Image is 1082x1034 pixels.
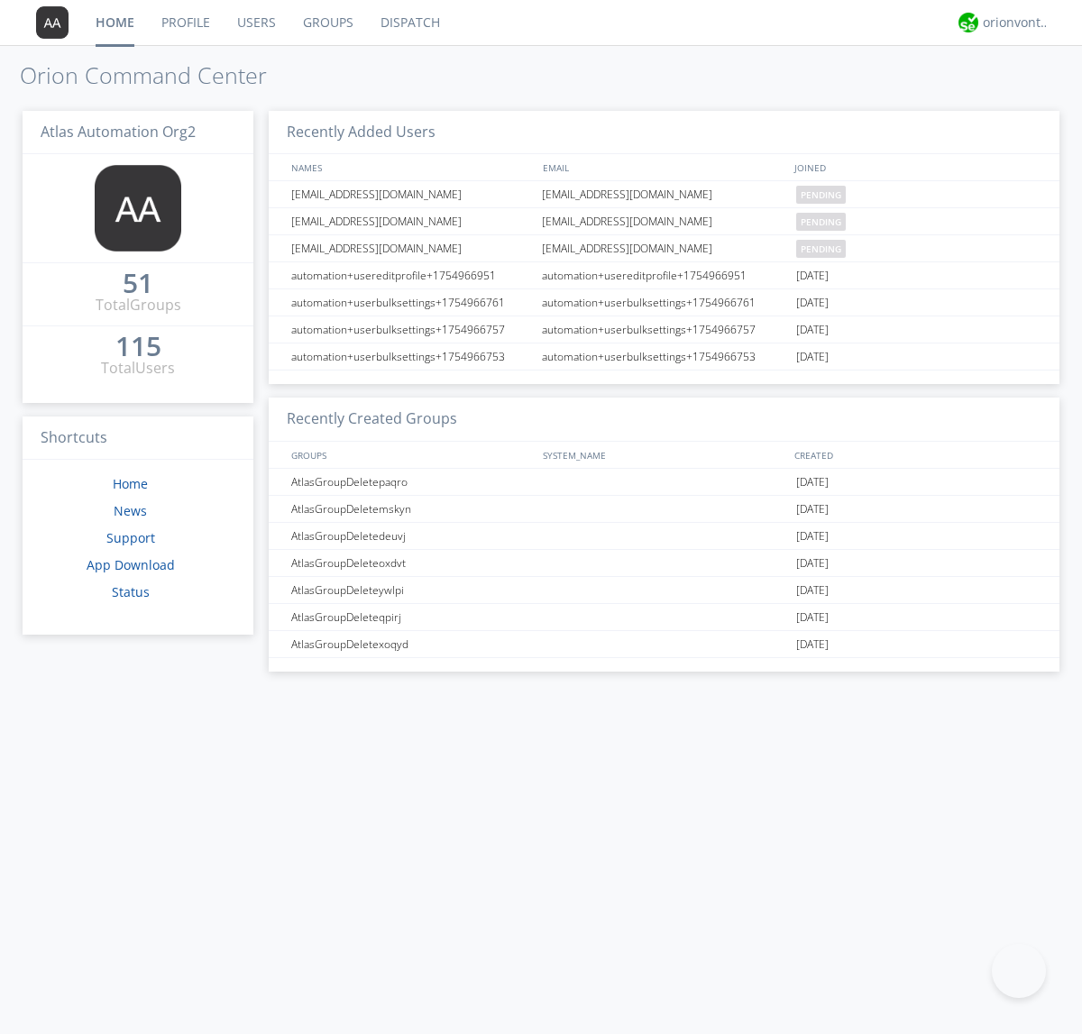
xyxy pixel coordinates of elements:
a: AtlasGroupDeleteywlpi[DATE] [269,577,1059,604]
div: JOINED [790,154,1042,180]
div: Total Users [101,358,175,379]
div: EMAIL [538,154,790,180]
div: automation+userbulksettings+1754966757 [287,316,536,343]
a: automation+userbulksettings+1754966753automation+userbulksettings+1754966753[DATE] [269,343,1059,371]
a: AtlasGroupDeleteoxdvt[DATE] [269,550,1059,577]
a: News [114,502,147,519]
div: NAMES [287,154,534,180]
span: [DATE] [796,604,829,631]
div: AtlasGroupDeleteoxdvt [287,550,536,576]
div: [EMAIL_ADDRESS][DOMAIN_NAME] [537,181,792,207]
div: AtlasGroupDeleteywlpi [287,577,536,603]
span: pending [796,240,846,258]
a: 51 [123,274,153,295]
span: pending [796,186,846,204]
h3: Recently Created Groups [269,398,1059,442]
div: automation+userbulksettings+1754966761 [287,289,536,316]
div: [EMAIL_ADDRESS][DOMAIN_NAME] [287,181,536,207]
span: [DATE] [796,577,829,604]
div: [EMAIL_ADDRESS][DOMAIN_NAME] [537,235,792,261]
img: 373638.png [95,165,181,252]
a: AtlasGroupDeletedeuvj[DATE] [269,523,1059,550]
a: Status [112,583,150,600]
div: GROUPS [287,442,534,468]
div: AtlasGroupDeletemskyn [287,496,536,522]
span: [DATE] [796,469,829,496]
div: 115 [115,337,161,355]
a: AtlasGroupDeletepaqro[DATE] [269,469,1059,496]
span: Atlas Automation Org2 [41,122,196,142]
img: 373638.png [36,6,69,39]
span: [DATE] [796,289,829,316]
a: AtlasGroupDeleteqpirj[DATE] [269,604,1059,631]
a: automation+userbulksettings+1754966761automation+userbulksettings+1754966761[DATE] [269,289,1059,316]
a: [EMAIL_ADDRESS][DOMAIN_NAME][EMAIL_ADDRESS][DOMAIN_NAME]pending [269,181,1059,208]
span: [DATE] [796,262,829,289]
a: automation+userbulksettings+1754966757automation+userbulksettings+1754966757[DATE] [269,316,1059,343]
a: [EMAIL_ADDRESS][DOMAIN_NAME][EMAIL_ADDRESS][DOMAIN_NAME]pending [269,235,1059,262]
div: [EMAIL_ADDRESS][DOMAIN_NAME] [287,208,536,234]
div: [EMAIL_ADDRESS][DOMAIN_NAME] [537,208,792,234]
a: Home [113,475,148,492]
div: AtlasGroupDeletedeuvj [287,523,536,549]
h3: Recently Added Users [269,111,1059,155]
div: AtlasGroupDeletexoqyd [287,631,536,657]
a: automation+usereditprofile+1754966951automation+usereditprofile+1754966951[DATE] [269,262,1059,289]
iframe: Toggle Customer Support [992,944,1046,998]
span: [DATE] [796,496,829,523]
div: automation+usereditprofile+1754966951 [287,262,536,288]
a: App Download [87,556,175,573]
span: [DATE] [796,550,829,577]
a: AtlasGroupDeletexoqyd[DATE] [269,631,1059,658]
div: SYSTEM_NAME [538,442,790,468]
img: 29d36aed6fa347d5a1537e7736e6aa13 [958,13,978,32]
a: 115 [115,337,161,358]
div: [EMAIL_ADDRESS][DOMAIN_NAME] [287,235,536,261]
div: automation+userbulksettings+1754966753 [287,343,536,370]
h3: Shortcuts [23,416,253,461]
a: [EMAIL_ADDRESS][DOMAIN_NAME][EMAIL_ADDRESS][DOMAIN_NAME]pending [269,208,1059,235]
a: Support [106,529,155,546]
span: pending [796,213,846,231]
span: [DATE] [796,523,829,550]
span: [DATE] [796,343,829,371]
div: automation+userbulksettings+1754966761 [537,289,792,316]
div: AtlasGroupDeleteqpirj [287,604,536,630]
div: AtlasGroupDeletepaqro [287,469,536,495]
div: orionvontas+atlas+automation+org2 [983,14,1050,32]
span: [DATE] [796,316,829,343]
div: Total Groups [96,295,181,316]
div: 51 [123,274,153,292]
div: automation+usereditprofile+1754966951 [537,262,792,288]
span: [DATE] [796,631,829,658]
div: automation+userbulksettings+1754966753 [537,343,792,370]
div: CREATED [790,442,1042,468]
div: automation+userbulksettings+1754966757 [537,316,792,343]
a: AtlasGroupDeletemskyn[DATE] [269,496,1059,523]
